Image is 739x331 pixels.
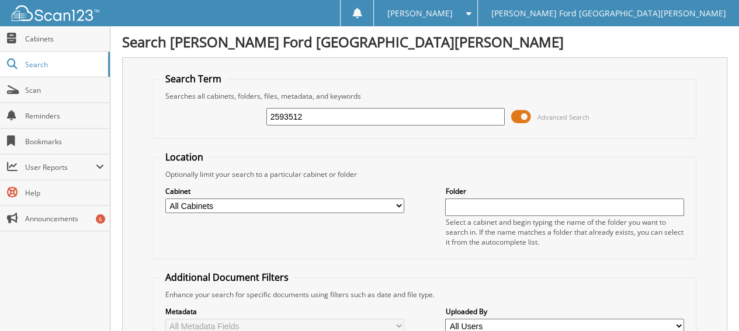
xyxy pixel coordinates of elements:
[159,290,690,299] div: Enhance your search for specific documents using filters such as date and file type.
[25,34,104,44] span: Cabinets
[491,10,726,17] span: [PERSON_NAME] Ford [GEOGRAPHIC_DATA][PERSON_NAME]
[445,306,684,316] label: Uploaded By
[445,217,684,247] div: Select a cabinet and begin typing the name of the folder you want to search in. If the name match...
[122,32,727,51] h1: Search [PERSON_NAME] Ford [GEOGRAPHIC_DATA][PERSON_NAME]
[25,162,96,172] span: User Reports
[165,306,404,316] label: Metadata
[25,60,102,69] span: Search
[165,186,404,196] label: Cabinet
[96,214,105,224] div: 6
[25,111,104,121] span: Reminders
[25,85,104,95] span: Scan
[159,169,690,179] div: Optionally limit your search to a particular cabinet or folder
[159,72,227,85] legend: Search Term
[12,5,99,21] img: scan123-logo-white.svg
[537,113,589,121] span: Advanced Search
[25,137,104,147] span: Bookmarks
[159,91,690,101] div: Searches all cabinets, folders, files, metadata, and keywords
[159,151,209,163] legend: Location
[25,214,104,224] span: Announcements
[681,275,739,331] iframe: Chat Widget
[159,271,294,284] legend: Additional Document Filters
[387,10,453,17] span: [PERSON_NAME]
[25,188,104,198] span: Help
[445,186,684,196] label: Folder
